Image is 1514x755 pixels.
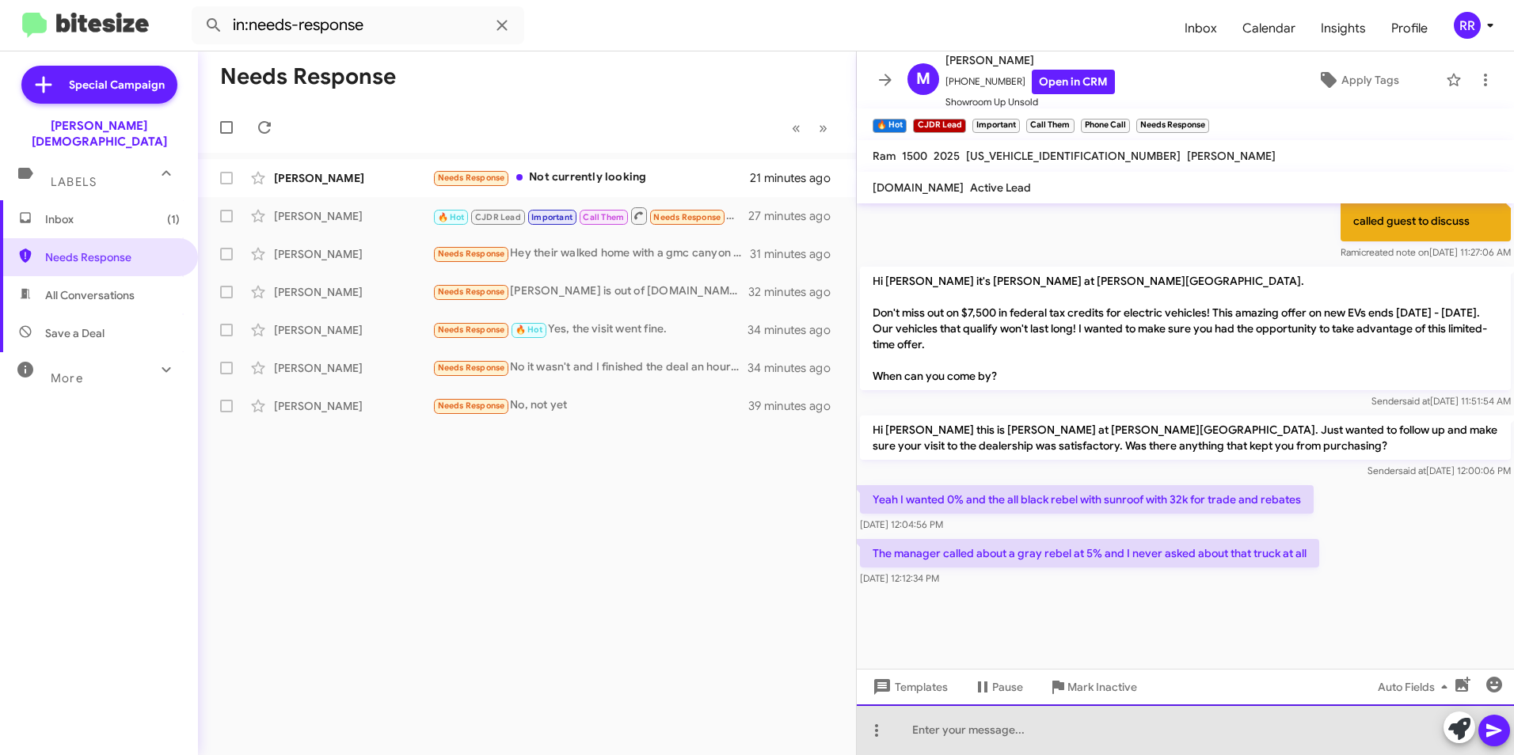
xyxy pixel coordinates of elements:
[750,246,843,262] div: 31 minutes ago
[1187,149,1276,163] span: [PERSON_NAME]
[873,180,964,195] span: [DOMAIN_NAME]
[1277,66,1438,94] button: Apply Tags
[274,398,432,414] div: [PERSON_NAME]
[51,175,97,189] span: Labels
[45,325,105,341] span: Save a Deal
[1398,465,1426,476] span: said at
[972,119,1020,133] small: Important
[783,112,837,144] nav: Page navigation example
[1402,395,1430,407] span: said at
[860,539,1319,567] p: The manager called about a gray rebel at 5% and I never asked about that truck at all
[1379,6,1440,51] a: Profile
[1454,12,1481,39] div: RR
[860,572,939,584] span: [DATE] 12:12:34 PM
[274,284,432,300] div: [PERSON_NAME]
[873,149,896,163] span: Ram
[750,170,843,186] div: 21 minutes ago
[945,94,1115,110] span: Showroom Up Unsold
[432,245,750,263] div: Hey their walked home with a gmc canyon a few days ago from Buick [PERSON_NAME]!
[432,283,748,301] div: [PERSON_NAME] is out of [DOMAIN_NAME]. Thank you
[860,267,1511,390] p: Hi [PERSON_NAME] it's [PERSON_NAME] at [PERSON_NAME][GEOGRAPHIC_DATA]. Don't miss out on $7,500 i...
[916,66,930,92] span: M
[945,70,1115,94] span: [PHONE_NUMBER]
[432,169,750,187] div: Not currently looking
[274,246,432,262] div: [PERSON_NAME]
[1361,246,1429,258] span: created note on
[438,362,505,373] span: Needs Response
[748,208,843,224] div: 27 minutes ago
[792,118,801,138] span: «
[432,396,748,415] div: No, not yet
[583,212,624,222] span: Call Them
[869,673,948,701] span: Templates
[873,119,907,133] small: 🔥 Hot
[809,112,837,144] button: Next
[1032,70,1115,94] a: Open in CRM
[1067,673,1137,701] span: Mark Inactive
[970,180,1031,195] span: Active Lead
[1341,246,1511,258] span: Rami [DATE] 11:27:06 AM
[748,322,843,338] div: 34 minutes ago
[432,321,748,339] div: Yes, the visit went fine.
[860,518,943,530] span: [DATE] 12:04:56 PM
[192,6,524,44] input: Search
[653,212,721,222] span: Needs Response
[748,398,843,414] div: 39 minutes ago
[274,170,432,186] div: [PERSON_NAME]
[1378,673,1454,701] span: Auto Fields
[1026,119,1074,133] small: Call Them
[1341,66,1399,94] span: Apply Tags
[438,212,465,222] span: 🔥 Hot
[21,66,177,104] a: Special Campaign
[1371,395,1511,407] span: Sender [DATE] 11:51:54 AM
[45,287,135,303] span: All Conversations
[945,51,1115,70] span: [PERSON_NAME]
[51,371,83,385] span: More
[432,359,748,377] div: No it wasn't and I finished the deal an hour later at [GEOGRAPHIC_DATA] and jeep
[934,149,960,163] span: 2025
[438,286,505,297] span: Needs Response
[1308,6,1379,51] a: Insights
[1136,119,1209,133] small: Needs Response
[1341,200,1511,241] p: called guest to discuss
[1368,465,1511,476] span: Sender [DATE] 12:00:06 PM
[438,173,505,183] span: Needs Response
[274,360,432,376] div: [PERSON_NAME]
[438,324,505,335] span: Needs Response
[274,322,432,338] div: [PERSON_NAME]
[45,249,180,265] span: Needs Response
[1081,119,1130,133] small: Phone Call
[860,415,1511,460] p: Hi [PERSON_NAME] this is [PERSON_NAME] at [PERSON_NAME][GEOGRAPHIC_DATA]. Just wanted to follow u...
[475,212,521,222] span: CJDR Lead
[961,673,1036,701] button: Pause
[438,249,505,259] span: Needs Response
[1440,12,1497,39] button: RR
[902,149,927,163] span: 1500
[748,284,843,300] div: 32 minutes ago
[432,206,748,226] div: The manager called about a gray rebel at 5% and I never asked about that truck at all
[860,485,1314,514] p: Yeah I wanted 0% and the all black rebel with sunroof with 32k for trade and rebates
[857,673,961,701] button: Templates
[220,64,396,89] h1: Needs Response
[274,208,432,224] div: [PERSON_NAME]
[966,149,1181,163] span: [US_VEHICLE_IDENTIFICATION_NUMBER]
[69,77,165,93] span: Special Campaign
[167,211,180,227] span: (1)
[748,360,843,376] div: 34 minutes ago
[515,324,542,335] span: 🔥 Hot
[45,211,180,227] span: Inbox
[438,400,505,411] span: Needs Response
[1230,6,1308,51] a: Calendar
[1365,673,1466,701] button: Auto Fields
[913,119,965,133] small: CJDR Lead
[782,112,810,144] button: Previous
[819,118,827,138] span: »
[1036,673,1150,701] button: Mark Inactive
[531,212,573,222] span: Important
[992,673,1023,701] span: Pause
[1172,6,1230,51] a: Inbox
